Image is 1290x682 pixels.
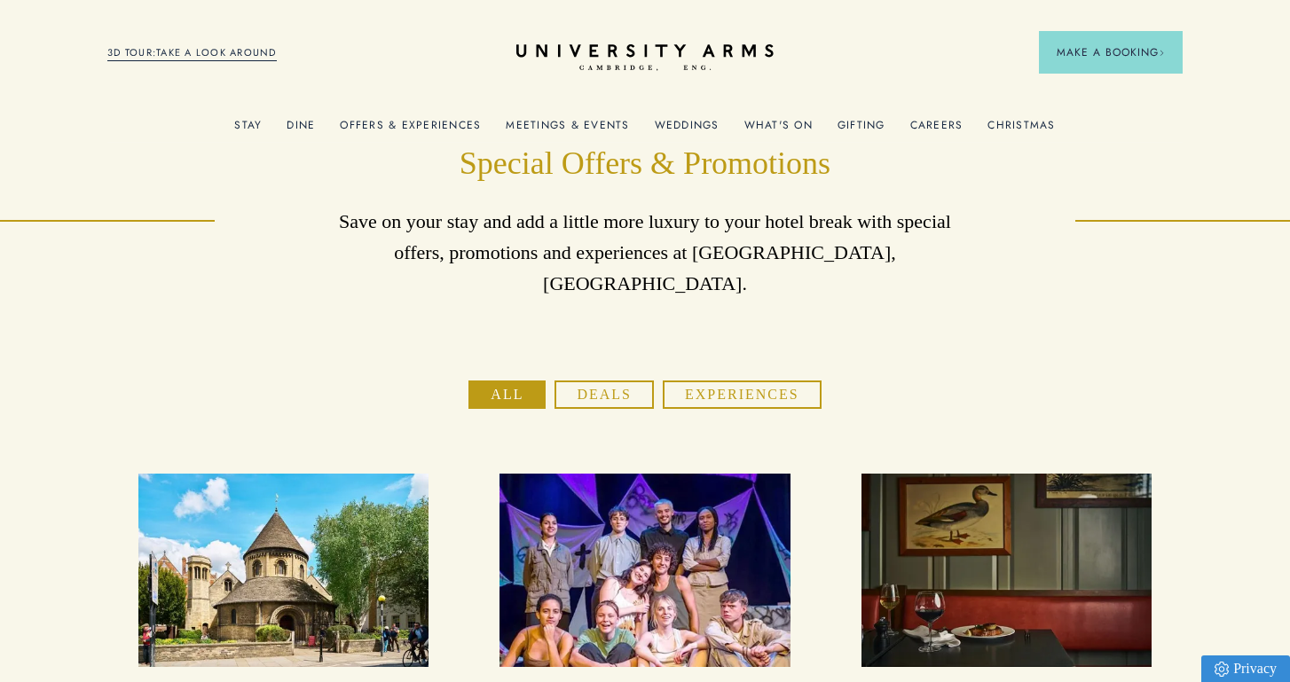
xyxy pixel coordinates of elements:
a: Stay [234,119,262,142]
img: Arrow icon [1159,50,1165,56]
button: All [468,380,546,409]
span: Make a Booking [1057,44,1165,60]
img: image-c8454d006a76c629cd640f06d64df91d64b6d178-2880x1180-heif [499,474,790,667]
a: Careers [910,119,964,142]
a: Dine [287,119,315,142]
a: Meetings & Events [506,119,629,142]
a: Privacy [1201,655,1290,682]
a: 3D TOUR:TAKE A LOOK AROUND [107,45,277,61]
a: Christmas [987,119,1055,142]
a: Gifting [838,119,885,142]
a: Home [516,44,774,72]
button: Make a BookingArrow icon [1039,31,1183,74]
p: Save on your stay and add a little more luxury to your hotel break with special offers, promotion... [323,206,968,300]
button: Deals [555,380,654,409]
button: Experiences [663,380,822,409]
img: Privacy [1215,662,1229,677]
a: Offers & Experiences [340,119,481,142]
img: image-a169143ac3192f8fe22129d7686b8569f7c1e8bc-2500x1667-jpg [138,474,429,667]
img: image-a84cd6be42fa7fc105742933f10646be5f14c709-3000x2000-jpg [861,474,1152,667]
h1: Special Offers & Promotions [323,143,968,185]
a: Weddings [655,119,720,142]
a: What's On [744,119,813,142]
